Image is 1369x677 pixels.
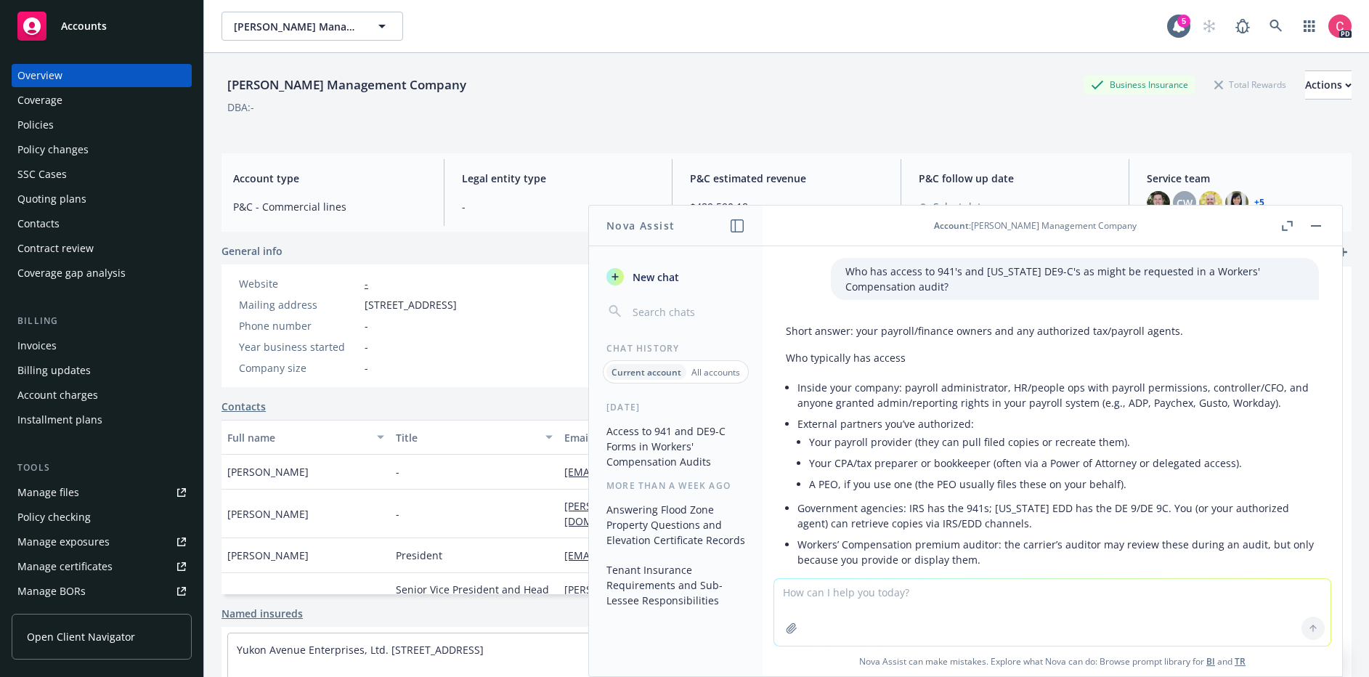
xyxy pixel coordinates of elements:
[809,431,1319,453] li: Your payroll provider (they can pull filed copies or recreate them).
[601,498,751,552] button: Answering Flood Zone Property Questions and Elevation Certificate Records
[601,264,751,290] button: New chat
[227,464,309,479] span: [PERSON_NAME]
[797,498,1319,534] li: Government agencies: IRS has the 941s; [US_STATE] EDD has the DE 9/DE 9C. You (or your authorized...
[390,420,558,455] button: Title
[768,646,1336,676] span: Nova Assist can make mistakes. Explore what Nova can do: Browse prompt library for and
[1228,12,1257,41] a: Report a Bug
[12,555,192,578] a: Manage certificates
[690,171,883,186] span: P&C estimated revenue
[1195,12,1224,41] a: Start snowing
[630,269,679,285] span: New chat
[17,138,89,161] div: Policy changes
[934,219,1137,232] div: : [PERSON_NAME] Management Company
[227,430,368,445] div: Full name
[365,297,457,312] span: [STREET_ADDRESS]
[1147,191,1170,214] img: photo
[227,590,309,605] span: [PERSON_NAME]
[612,366,681,378] p: Current account
[589,342,763,354] div: Chat History
[12,506,192,529] a: Policy checking
[589,479,763,492] div: More than a week ago
[17,334,57,357] div: Invoices
[797,377,1319,413] li: Inside your company: payroll administrator, HR/people ops with payroll permissions, controller/CF...
[1295,12,1324,41] a: Switch app
[12,237,192,260] a: Contract review
[1147,171,1340,186] span: Service team
[1235,655,1246,668] a: TR
[564,465,827,479] a: [EMAIL_ADDRESS][PERSON_NAME][DOMAIN_NAME]
[227,100,254,115] div: DBA: -
[564,583,813,612] a: [PERSON_NAME][EMAIL_ADDRESS][PERSON_NAME][DOMAIN_NAME]
[797,413,1319,498] li: External partners you’ve authorized:
[239,297,359,312] div: Mailing address
[919,171,1112,186] span: P&C follow up date
[786,323,1319,338] p: Short answer: your payroll/finance owners and any authorized tax/payroll agents.
[786,350,1319,365] p: Who typically has access
[239,276,359,291] div: Website
[933,199,987,214] span: Select date
[558,420,840,455] button: Email
[1262,12,1291,41] a: Search
[222,606,303,621] a: Named insureds
[12,138,192,161] a: Policy changes
[17,113,54,137] div: Policies
[239,360,359,376] div: Company size
[17,530,110,554] div: Manage exposures
[12,113,192,137] a: Policies
[630,301,745,322] input: Search chats
[1305,70,1352,100] button: Actions
[396,506,399,522] span: -
[12,334,192,357] a: Invoices
[589,401,763,413] div: [DATE]
[17,187,86,211] div: Quoting plans
[17,506,91,529] div: Policy checking
[12,212,192,235] a: Contacts
[237,643,484,657] a: Yukon Avenue Enterprises, Ltd. [STREET_ADDRESS]
[1328,15,1352,38] img: photo
[601,558,751,612] button: Tenant Insurance Requirements and Sub-Lessee Responsibilities
[1305,71,1352,99] div: Actions
[17,163,67,186] div: SSC Cases
[564,499,813,528] a: [PERSON_NAME][EMAIL_ADDRESS][PERSON_NAME][DOMAIN_NAME]
[396,464,399,479] span: -
[17,359,91,382] div: Billing updates
[12,89,192,112] a: Coverage
[227,506,309,522] span: [PERSON_NAME]
[809,453,1319,474] li: Your CPA/tax preparer or bookkeeper (often via a Power of Attorney or delegated access).
[27,629,135,644] span: Open Client Navigator
[12,530,192,554] a: Manage exposures
[12,461,192,475] div: Tools
[1177,195,1193,211] span: CW
[233,171,426,186] span: Account type
[12,262,192,285] a: Coverage gap analysis
[17,384,98,407] div: Account charges
[12,384,192,407] a: Account charges
[1177,15,1190,28] div: 5
[1254,198,1264,207] a: +5
[17,408,102,431] div: Installment plans
[396,430,537,445] div: Title
[234,19,359,34] span: [PERSON_NAME] Management Company
[797,534,1319,570] li: Workers’ Compensation premium auditor: the carrier’s auditor may review these during an audit, bu...
[12,359,192,382] a: Billing updates
[12,314,192,328] div: Billing
[691,366,740,378] p: All accounts
[845,264,1304,294] p: Who has access to 941's and [US_STATE] DE9-C's as might be requested in a Workers' Compensation a...
[462,199,655,214] span: -
[222,12,403,41] button: [PERSON_NAME] Management Company
[17,64,62,87] div: Overview
[365,277,368,291] a: -
[934,219,969,232] span: Account
[17,555,113,578] div: Manage certificates
[809,474,1319,495] li: A PEO, if you use one (the PEO usually files these on your behalf).
[17,481,79,504] div: Manage files
[222,420,390,455] button: Full name
[365,339,368,354] span: -
[564,430,818,445] div: Email
[365,318,368,333] span: -
[564,548,827,562] a: [EMAIL_ADDRESS][PERSON_NAME][DOMAIN_NAME]
[17,89,62,112] div: Coverage
[365,360,368,376] span: -
[12,163,192,186] a: SSC Cases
